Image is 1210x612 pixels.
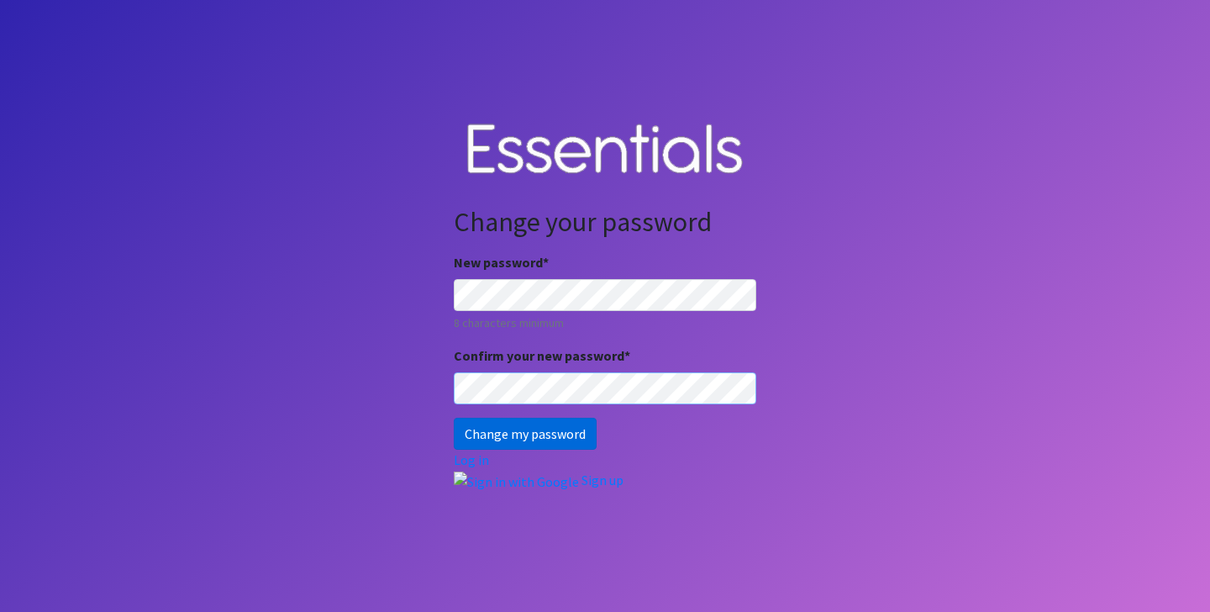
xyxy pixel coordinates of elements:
h2: Change your password [454,206,756,238]
label: New password [454,252,549,272]
abbr: required [543,254,549,271]
abbr: required [624,347,630,364]
a: Log in [454,451,489,468]
img: Sign in with Google [454,472,579,492]
label: Confirm your new password [454,346,630,366]
small: 8 characters minimum [454,314,756,332]
input: Change my password [454,418,597,450]
img: Human Essentials [454,107,756,193]
a: Sign up [581,472,623,488]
